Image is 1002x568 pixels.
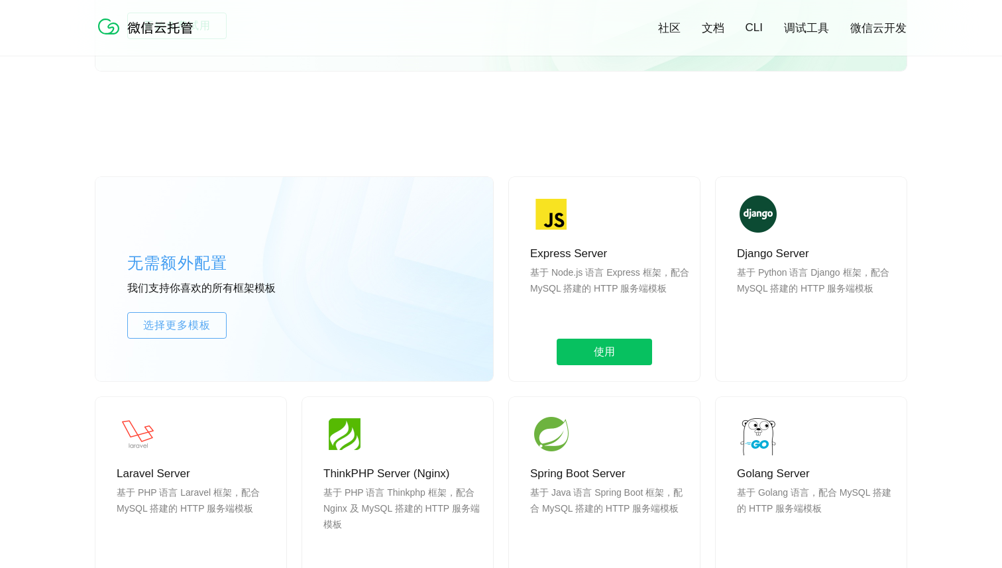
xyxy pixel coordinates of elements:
a: 社区 [658,21,681,36]
p: 基于 Python 语言 Django 框架，配合 MySQL 搭建的 HTTP 服务端模板 [737,264,896,328]
p: 基于 Golang 语言，配合 MySQL 搭建的 HTTP 服务端模板 [737,484,896,548]
p: Laravel Server [117,466,276,482]
p: 基于 Node.js 语言 Express 框架，配合 MySQL 搭建的 HTTP 服务端模板 [530,264,689,328]
p: Golang Server [737,466,896,482]
p: 基于 PHP 语言 Thinkphp 框架，配合 Nginx 及 MySQL 搭建的 HTTP 服务端模板 [323,484,482,548]
p: 我们支持你喜欢的所有框架模板 [127,282,326,296]
a: 微信云开发 [850,21,907,36]
p: Django Server [737,246,896,262]
p: 基于 Java 语言 Spring Boot 框架，配合 MySQL 搭建的 HTTP 服务端模板 [530,484,689,548]
img: 微信云托管 [95,13,201,40]
a: CLI [746,21,763,34]
p: ThinkPHP Server (Nginx) [323,466,482,482]
p: 基于 PHP 语言 Laravel 框架，配合 MySQL 搭建的 HTTP 服务端模板 [117,484,276,548]
p: 无需额外配置 [127,250,326,276]
p: Express Server [530,246,689,262]
a: 文档 [702,21,724,36]
p: Spring Boot Server [530,466,689,482]
span: 选择更多模板 [128,317,226,333]
a: 微信云托管 [95,30,201,42]
span: 使用 [557,339,652,365]
a: 调试工具 [784,21,829,36]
